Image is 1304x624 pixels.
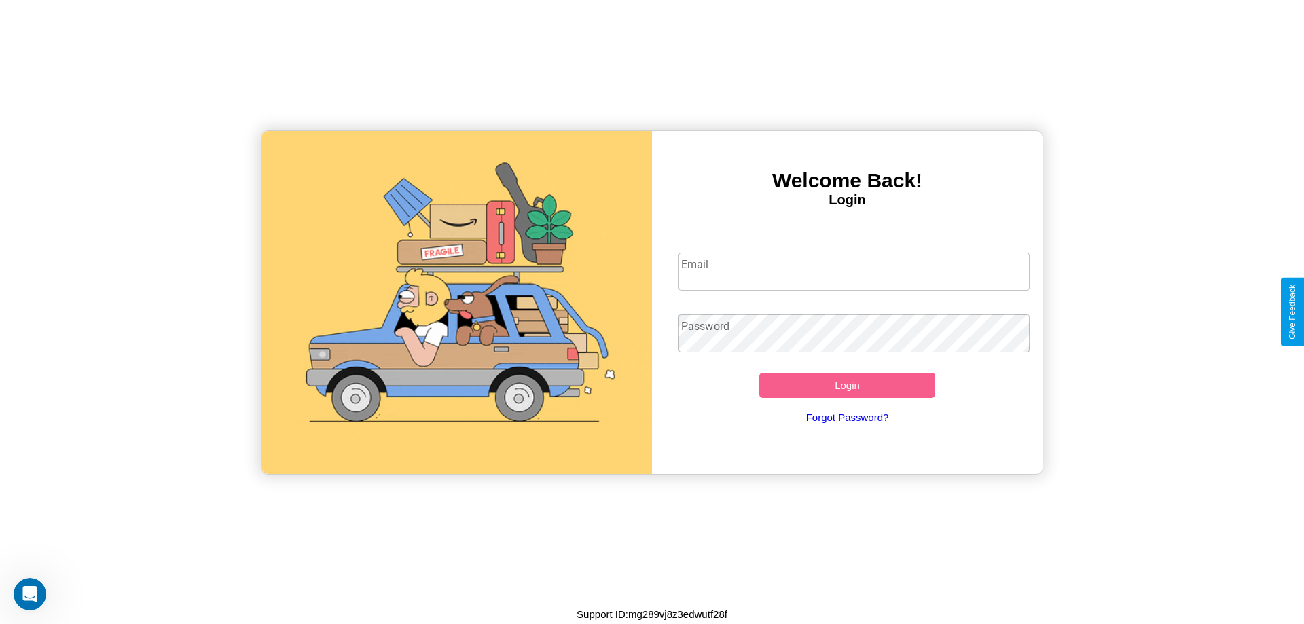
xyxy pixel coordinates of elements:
h3: Welcome Back! [652,169,1043,192]
div: Give Feedback [1288,285,1297,339]
a: Forgot Password? [672,398,1024,437]
h4: Login [652,192,1043,208]
p: Support ID: mg289vj8z3edwutf28f [577,605,727,623]
img: gif [261,131,652,474]
iframe: Intercom live chat [14,578,46,610]
button: Login [759,373,935,398]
